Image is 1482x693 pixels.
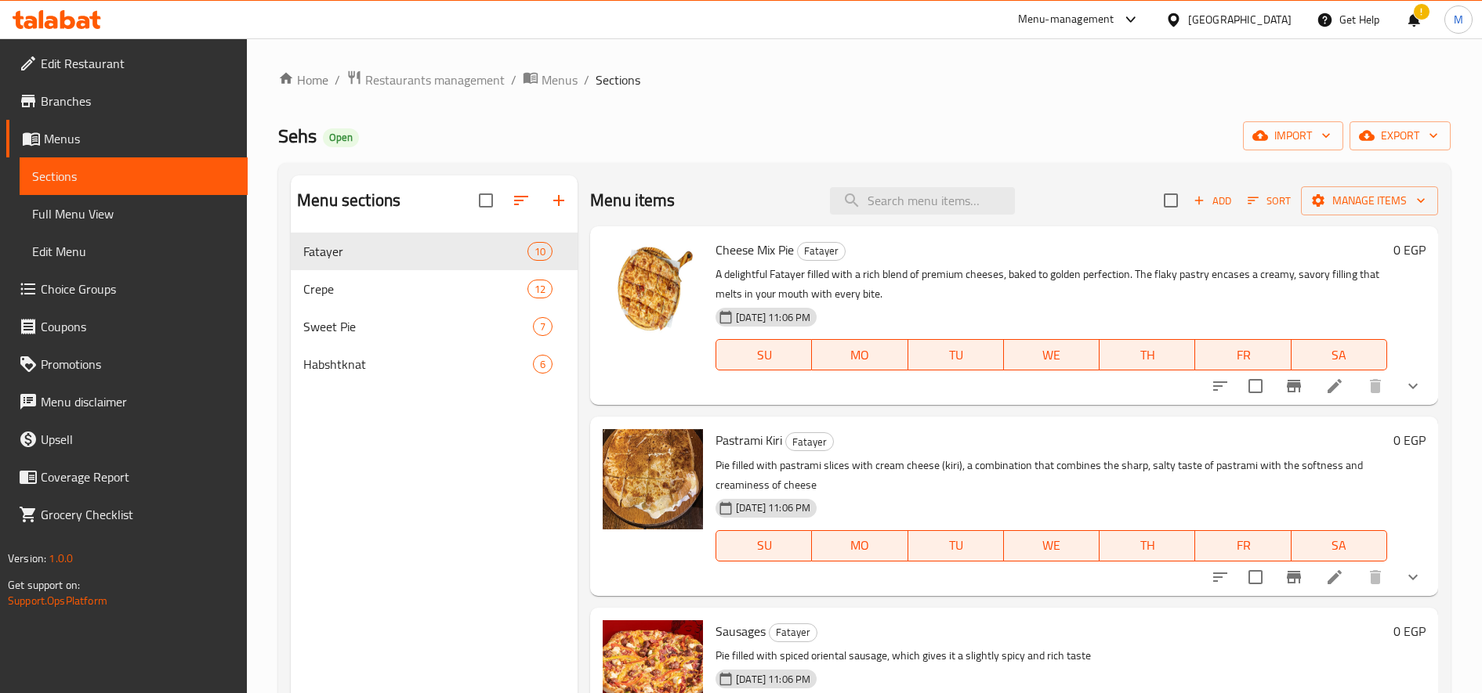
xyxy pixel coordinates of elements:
[291,233,578,270] div: Fatayer10
[534,319,552,334] span: 7
[812,530,908,561] button: MO
[716,428,782,452] span: Pastrami Kiri
[6,45,248,82] a: Edit Restaurant
[1201,534,1285,557] span: FR
[41,505,235,524] span: Grocery Checklist
[1191,192,1234,210] span: Add
[830,187,1015,215] input: search
[1239,561,1272,594] span: Select to update
[323,128,359,147] div: Open
[1195,339,1291,370] button: FR
[41,392,235,411] span: Menu disclaimer
[1404,377,1422,395] svg: Show Choices
[1350,121,1451,150] button: export
[786,433,833,451] span: Fatayer
[723,534,806,557] span: SU
[1393,429,1426,451] h6: 0 EGP
[6,458,248,496] a: Coverage Report
[41,430,235,449] span: Upsell
[1004,530,1100,561] button: WE
[716,238,794,262] span: Cheese Mix Pie
[723,344,806,366] span: SU
[818,344,901,366] span: MO
[278,70,1451,90] nav: breadcrumb
[716,530,812,561] button: SU
[716,456,1387,495] p: Pie filled with pastrami slices with cream cheese (kiri), a combination that combines the sharp, ...
[44,129,235,148] span: Menus
[1201,367,1239,405] button: sort-choices
[278,70,328,89] a: Home
[6,270,248,308] a: Choice Groups
[1106,344,1189,366] span: TH
[278,118,317,153] span: Sehs
[1201,344,1285,366] span: FR
[20,157,248,195] a: Sections
[303,242,527,261] span: Fatayer
[41,280,235,298] span: Choice Groups
[1393,620,1426,642] h6: 0 EGP
[540,182,578,219] button: Add section
[603,429,703,529] img: Pastrami Kiri
[1010,534,1093,557] span: WE
[41,317,235,336] span: Coupons
[770,623,817,641] span: Fatayer
[523,70,578,90] a: Menus
[1010,344,1093,366] span: WE
[32,204,235,223] span: Full Menu View
[908,530,1004,561] button: TU
[1404,568,1422,587] svg: Show Choices
[335,70,340,89] li: /
[1100,530,1195,561] button: TH
[785,432,834,451] div: Fatayer
[716,646,1387,666] p: Pie filled with spiced oriental sausage, which gives it a slightly spicy and rich taste
[1243,121,1343,150] button: import
[542,70,578,89] span: Menus
[730,500,817,515] span: [DATE] 11:06 PM
[303,317,533,336] div: Sweet Pie
[6,345,248,383] a: Promotions
[1301,186,1438,215] button: Manage items
[365,70,505,89] span: Restaurants management
[41,355,235,374] span: Promotions
[603,239,703,339] img: Cheese Mix Pie
[528,282,552,297] span: 12
[716,339,812,370] button: SU
[32,242,235,261] span: Edit Menu
[291,270,578,308] div: Crepe12
[812,339,908,370] button: MO
[1154,184,1187,217] span: Select section
[291,345,578,383] div: Habshtknat6
[1187,189,1237,213] button: Add
[527,242,553,261] div: items
[798,242,845,260] span: Fatayer
[32,167,235,186] span: Sections
[534,357,552,372] span: 6
[303,280,527,298] div: Crepe
[1018,10,1114,29] div: Menu-management
[1325,377,1344,395] a: Edit menu item
[908,339,1004,370] button: TU
[1325,568,1344,587] a: Edit menu item
[6,82,248,120] a: Branches
[41,54,235,73] span: Edit Restaurant
[797,242,846,261] div: Fatayer
[511,70,516,89] li: /
[303,355,533,374] span: Habshtknat
[6,308,248,345] a: Coupons
[915,344,998,366] span: TU
[1357,367,1394,405] button: delete
[1357,558,1394,596] button: delete
[49,548,73,568] span: 1.0.0
[6,420,248,458] a: Upsell
[1201,558,1239,596] button: sort-choices
[6,383,248,420] a: Menu disclaimer
[1244,189,1295,213] button: Sort
[730,310,817,325] span: [DATE] 11:06 PM
[323,131,359,144] span: Open
[1004,339,1100,370] button: WE
[1314,191,1426,211] span: Manage items
[1298,344,1381,366] span: SA
[716,265,1387,304] p: A delightful Fatayer filled with a rich blend of premium cheeses, baked to golden perfection. The...
[584,70,589,89] li: /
